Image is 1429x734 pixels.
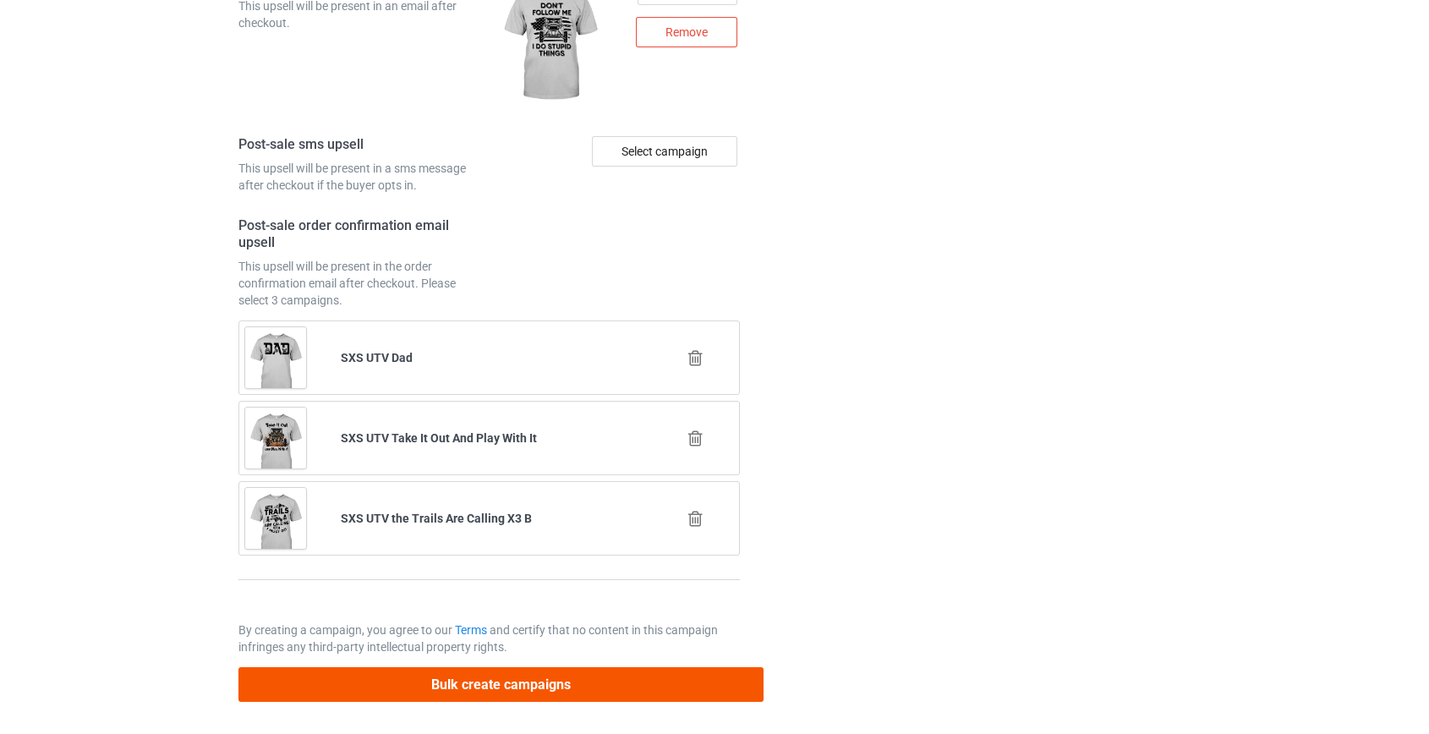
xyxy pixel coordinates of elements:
b: SXS UTV Take It Out And Play With It [341,431,537,445]
div: Remove [636,17,737,47]
div: This upsell will be present in a sms message after checkout if the buyer opts in. [238,160,484,194]
b: SXS UTV the Trails Are Calling X3 B [341,512,532,525]
h4: Post-sale sms upsell [238,136,484,154]
div: This upsell will be present in the order confirmation email after checkout. Please select 3 campa... [238,258,484,309]
p: By creating a campaign, you agree to our and certify that no content in this campaign infringes a... [238,622,741,655]
h4: Post-sale order confirmation email upsell [238,217,484,252]
b: SXS UTV Dad [341,351,413,364]
a: Terms [455,623,487,637]
button: Bulk create campaigns [238,667,764,702]
div: Select campaign [592,136,737,167]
